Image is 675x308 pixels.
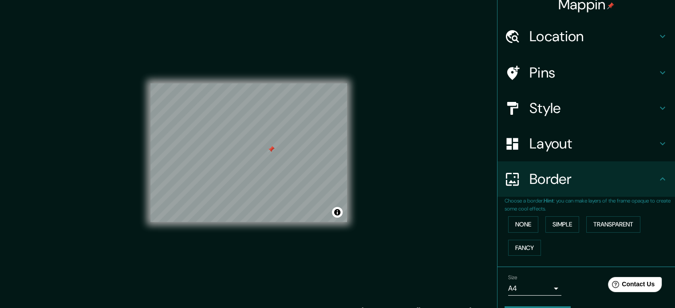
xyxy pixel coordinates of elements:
[508,274,517,281] label: Size
[505,197,675,213] p: Choose a border. : you can make layers of the frame opaque to create some cool effects.
[545,216,579,233] button: Simple
[607,2,614,9] img: pin-icon.png
[544,197,554,204] b: Hint
[529,64,657,82] h4: Pins
[596,273,665,298] iframe: Help widget launcher
[529,27,657,45] h4: Location
[497,161,675,197] div: Border
[529,99,657,117] h4: Style
[332,207,343,218] button: Toggle attribution
[497,19,675,54] div: Location
[497,90,675,126] div: Style
[529,170,657,188] h4: Border
[508,216,538,233] button: None
[497,55,675,90] div: Pins
[150,83,347,222] canvas: Map
[508,281,561,296] div: A4
[497,126,675,161] div: Layout
[586,216,640,233] button: Transparent
[529,135,657,152] h4: Layout
[508,240,541,256] button: Fancy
